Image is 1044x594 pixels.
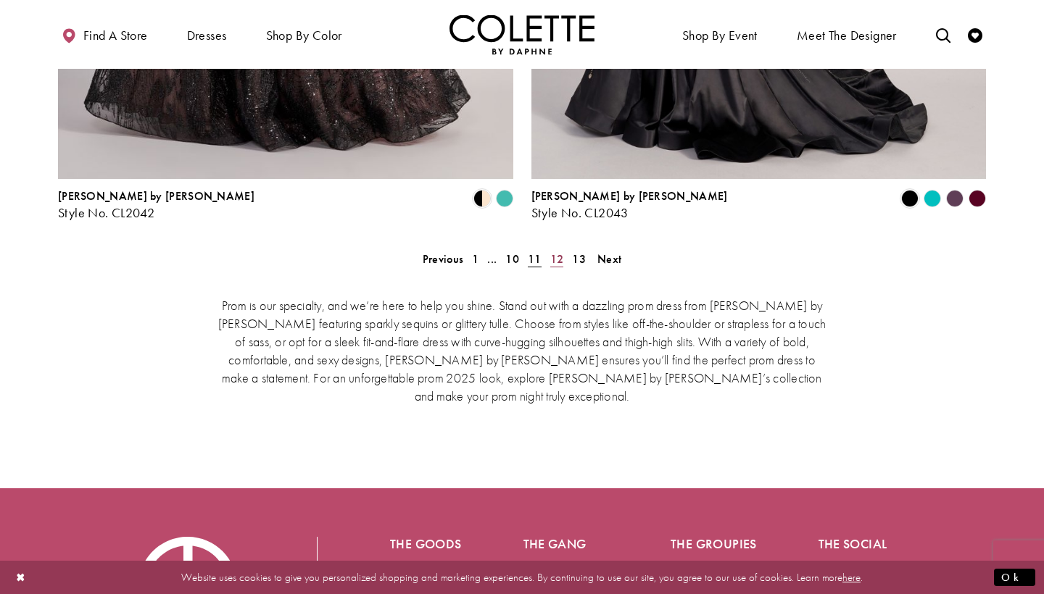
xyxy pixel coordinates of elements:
[793,14,900,54] a: Meet the designer
[262,14,346,54] span: Shop by color
[842,569,861,584] a: here
[597,251,621,267] span: Next
[682,28,758,43] span: Shop By Event
[58,14,151,54] a: Find a store
[472,251,478,267] span: 1
[531,190,728,220] div: Colette by Daphne Style No. CL2043
[505,251,519,267] span: 10
[572,251,586,267] span: 13
[104,567,940,587] p: Website uses cookies to give you personalized shopping and marketing experiences. By continuing t...
[797,28,897,43] span: Meet the designer
[671,537,761,551] h5: The groupies
[390,537,465,551] h5: The goods
[932,14,954,54] a: Toggle search
[523,537,613,551] h5: The gang
[679,14,761,54] span: Shop By Event
[946,190,964,207] i: Plum
[9,564,33,590] button: Close Dialog
[496,190,513,207] i: Turquoise
[187,28,227,43] span: Dresses
[473,190,491,207] i: Black/Nude
[546,248,568,269] a: 12
[901,190,919,207] i: Black
[449,14,594,54] a: Visit Home Page
[83,28,148,43] span: Find a store
[58,204,154,221] span: Style No. CL2042
[523,248,546,269] span: Current page
[183,14,231,54] span: Dresses
[531,188,728,204] span: [PERSON_NAME] by [PERSON_NAME]
[969,190,986,207] i: Burgundy
[58,188,254,204] span: [PERSON_NAME] by [PERSON_NAME]
[468,248,483,269] a: 1
[528,251,542,267] span: 11
[418,248,468,269] a: Prev Page
[423,251,463,267] span: Previous
[531,204,629,221] span: Style No. CL2043
[266,28,342,43] span: Shop by color
[449,14,594,54] img: Colette by Daphne
[593,248,626,269] a: Next Page
[924,190,941,207] i: Jade
[550,251,564,267] span: 12
[487,251,497,267] span: ...
[964,14,986,54] a: Check Wishlist
[58,190,254,220] div: Colette by Daphne Style No. CL2042
[568,248,590,269] a: 13
[214,296,830,405] p: Prom is our specialty, and we’re here to help you shine. Stand out with a dazzling prom dress fro...
[819,537,908,551] h5: The social
[501,248,523,269] a: 10
[483,248,501,269] a: ...
[994,568,1035,586] button: Submit Dialog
